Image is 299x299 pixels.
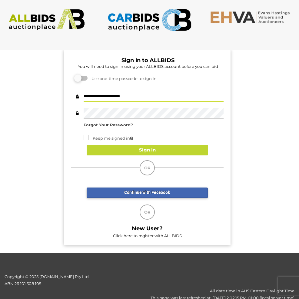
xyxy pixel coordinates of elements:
span: Use one-time passcode to sign in [88,76,157,81]
div: OR [140,204,155,220]
h5: You will need to sign in using your ALLBIDS account before you can bid [72,64,224,68]
b: Sign in to ALLBIDS [121,57,174,64]
a: Click here to register with ALLBIDS [113,233,182,238]
div: OR [140,160,155,175]
b: New User? [132,225,163,232]
img: ALLBIDS.com.au [5,9,89,30]
label: Keep me signed in [84,135,133,142]
img: CARBIDS.com.au [107,6,191,34]
button: Sign In [87,145,208,155]
img: EHVA.com.au [210,11,294,24]
a: Forgot Your Password? [84,122,133,127]
a: Continue with Facebook [87,188,208,198]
